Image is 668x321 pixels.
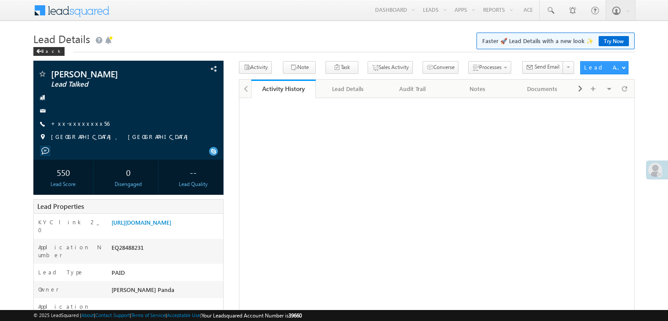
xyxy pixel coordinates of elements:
button: Send Email [522,61,563,74]
a: About [81,312,94,318]
a: Lead Details [316,80,380,98]
a: Notes [445,80,510,98]
label: Application Number [38,243,102,259]
button: Processes [468,61,511,74]
span: Lead Properties [37,202,84,211]
span: [PERSON_NAME] [51,69,169,78]
button: Sales Activity [368,61,413,74]
a: Contact Support [95,312,130,318]
a: Back [33,47,69,54]
button: Task [325,61,358,74]
div: Notes [452,84,502,94]
button: Converse [422,61,459,74]
div: Lead Score [36,180,91,188]
div: Lead Actions [584,63,621,71]
span: Send Email [534,63,560,71]
div: Disengaged [101,180,156,188]
span: Lead Talked [51,80,169,89]
a: Activity History [251,80,316,98]
a: Audit Trail [381,80,445,98]
div: Activity History [258,84,309,93]
div: Audit Trail [388,84,437,94]
span: Your Leadsquared Account Number is [202,312,302,319]
button: Activity [239,61,272,74]
div: Lead Details [323,84,372,94]
span: © 2025 LeadSquared | | | | | [33,311,302,320]
a: +xx-xxxxxxxx56 [51,120,109,127]
label: Application Status [38,303,102,318]
label: Lead Type [38,268,84,276]
div: PAID [109,268,223,281]
span: [PERSON_NAME] Panda [112,286,174,293]
a: Acceptable Use [167,312,200,318]
a: [URL][DOMAIN_NAME] [112,219,171,226]
span: Lead Details [33,32,90,46]
a: Try Now [599,36,629,46]
label: Owner [38,285,59,293]
div: EQ28488231 [109,243,223,255]
div: 550 [36,164,91,180]
button: Lead Actions [580,61,628,74]
a: Terms of Service [131,312,166,318]
div: Documents [517,84,567,94]
div: Back [33,47,65,56]
button: Note [283,61,316,74]
div: 0 [101,164,156,180]
div: -- [166,164,221,180]
span: Processes [479,64,502,70]
div: Lead Quality [166,180,221,188]
label: KYC link 2_0 [38,218,102,234]
a: Documents [510,80,575,98]
span: 39660 [289,312,302,319]
span: Faster 🚀 Lead Details with a new look ✨ [482,36,629,45]
span: [GEOGRAPHIC_DATA], [GEOGRAPHIC_DATA] [51,133,192,142]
